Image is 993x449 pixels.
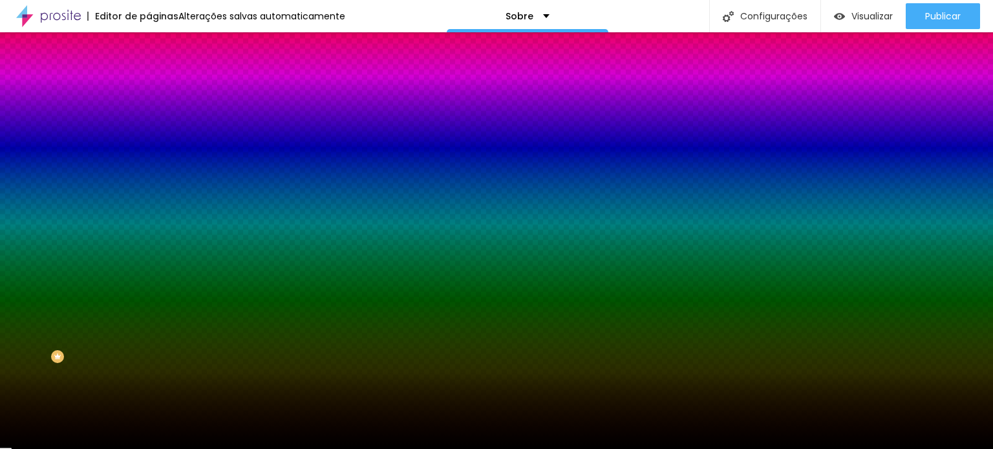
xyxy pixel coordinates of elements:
div: Alterações salvas automaticamente [178,12,345,21]
img: Icone [723,11,734,22]
span: Visualizar [851,11,893,21]
div: Editor de páginas [87,12,178,21]
button: Publicar [906,3,980,29]
span: Publicar [925,11,961,21]
p: Sobre [506,12,533,21]
button: Visualizar [821,3,906,29]
img: view-1.svg [834,11,845,22]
